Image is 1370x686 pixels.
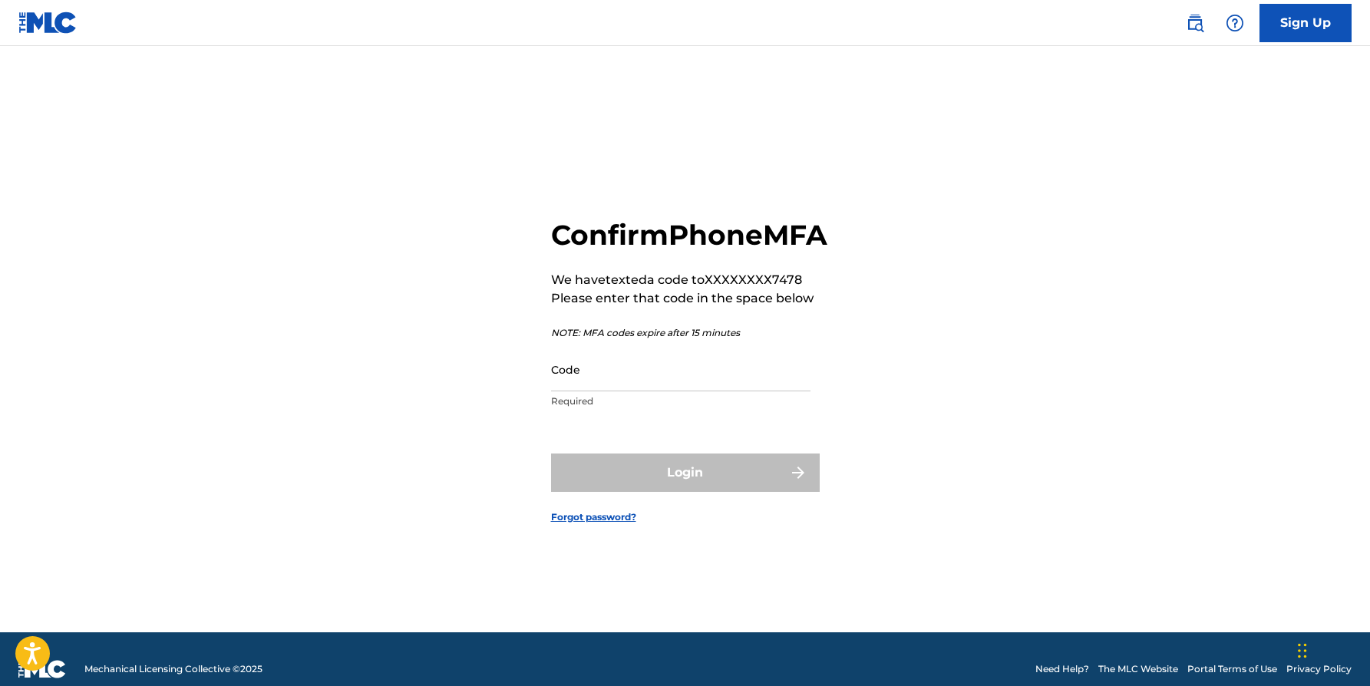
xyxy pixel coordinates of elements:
div: Help [1220,8,1250,38]
p: We have texted a code to XXXXXXXX7478 [551,271,827,289]
img: help [1226,14,1244,32]
a: Sign Up [1259,4,1352,42]
iframe: Chat Widget [1293,612,1370,686]
a: Privacy Policy [1286,662,1352,676]
p: Required [551,394,810,408]
p: NOTE: MFA codes expire after 15 minutes [551,326,827,340]
a: Portal Terms of Use [1187,662,1277,676]
a: Public Search [1180,8,1210,38]
p: Please enter that code in the space below [551,289,827,308]
img: search [1186,14,1204,32]
span: Mechanical Licensing Collective © 2025 [84,662,262,676]
a: Forgot password? [551,510,636,524]
a: The MLC Website [1098,662,1178,676]
img: MLC Logo [18,12,78,34]
h2: Confirm Phone MFA [551,218,827,252]
img: logo [18,660,66,678]
div: Drag [1298,628,1307,674]
a: Need Help? [1035,662,1089,676]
